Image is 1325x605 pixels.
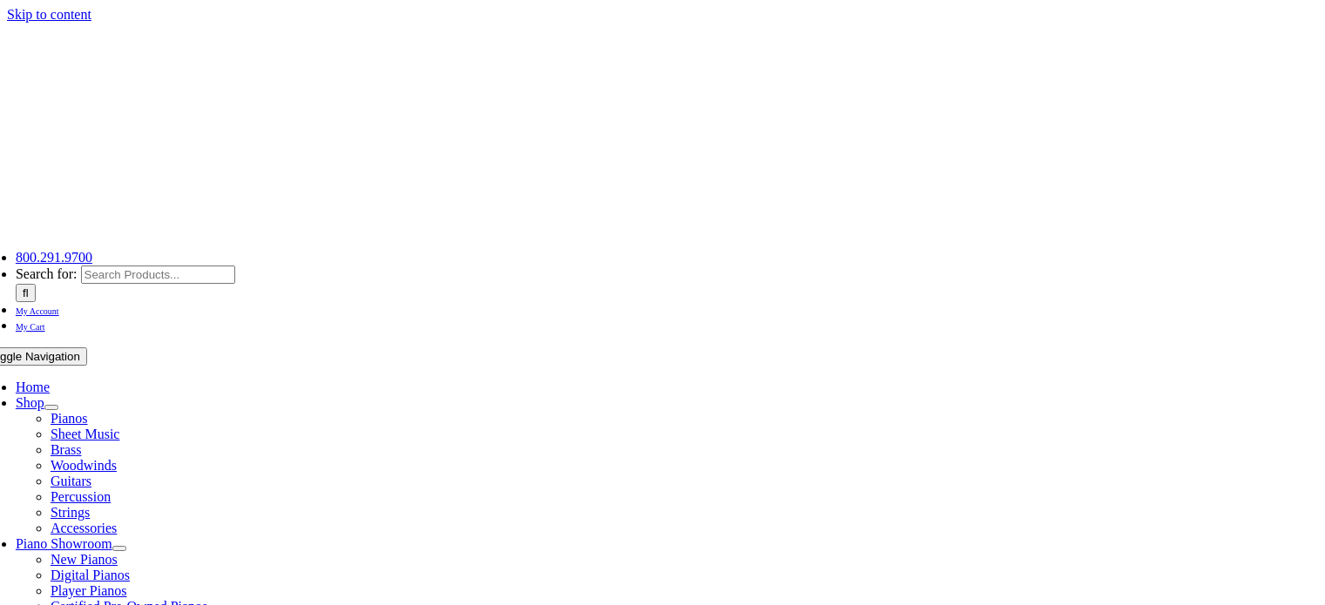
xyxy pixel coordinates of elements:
[51,521,117,535] a: Accessories
[7,7,91,22] a: Skip to content
[16,250,92,265] a: 800.291.9700
[51,411,88,426] a: Pianos
[16,318,45,333] a: My Cart
[44,405,58,410] button: Open submenu of Shop
[16,536,112,551] a: Piano Showroom
[81,266,235,284] input: Search Products...
[16,266,78,281] span: Search for:
[51,458,117,473] a: Woodwinds
[51,568,130,582] a: Digital Pianos
[16,322,45,332] span: My Cart
[16,284,36,302] input: Search
[51,489,111,504] a: Percussion
[51,474,91,488] a: Guitars
[16,302,59,317] a: My Account
[16,395,44,410] a: Shop
[51,552,118,567] a: New Pianos
[51,505,90,520] a: Strings
[51,583,127,598] a: Player Pianos
[51,427,120,441] a: Sheet Music
[51,442,82,457] a: Brass
[16,306,59,316] span: My Account
[112,546,126,551] button: Open submenu of Piano Showroom
[16,380,50,394] a: Home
